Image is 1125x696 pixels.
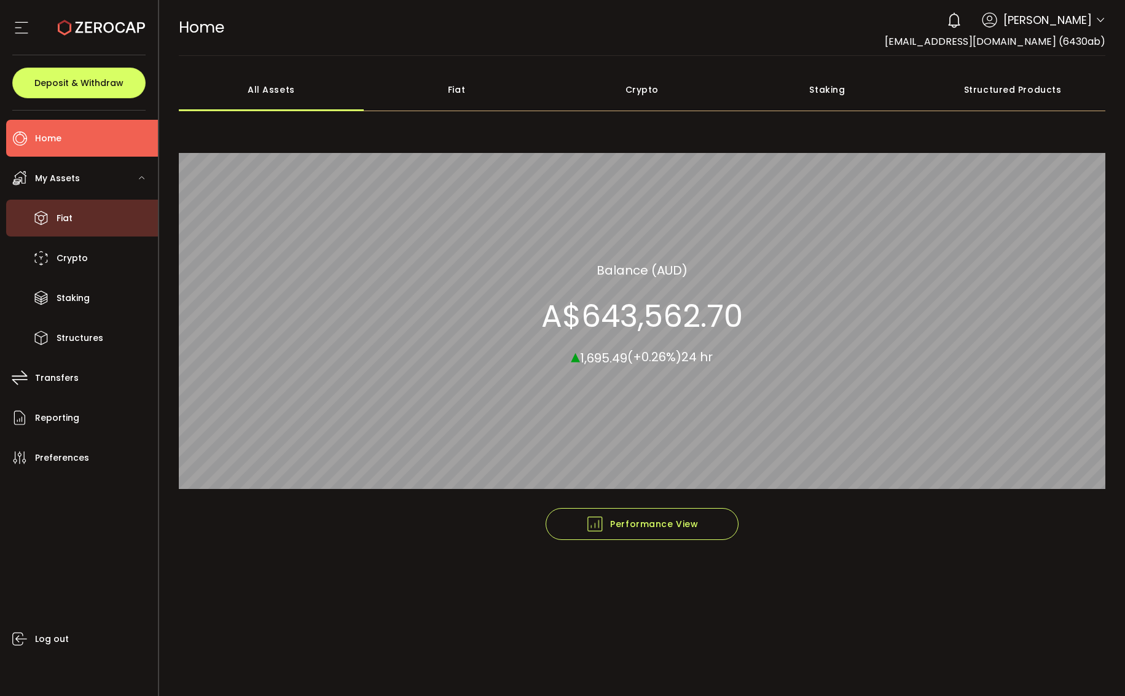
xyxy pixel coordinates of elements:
[546,508,739,540] button: Performance View
[34,79,123,87] span: Deposit & Withdraw
[35,170,80,187] span: My Assets
[35,409,79,427] span: Reporting
[1064,637,1125,696] iframe: Chat Widget
[179,68,364,111] div: All Assets
[179,17,224,38] span: Home
[35,630,69,648] span: Log out
[12,68,146,98] button: Deposit & Withdraw
[627,348,681,366] span: (+0.26%)
[35,369,79,387] span: Transfers
[57,289,90,307] span: Staking
[586,515,698,533] span: Performance View
[57,209,73,227] span: Fiat
[597,260,688,279] section: Balance (AUD)
[549,68,735,111] div: Crypto
[35,130,61,147] span: Home
[57,329,103,347] span: Structures
[1003,12,1092,28] span: [PERSON_NAME]
[735,68,920,111] div: Staking
[681,348,713,366] span: 24 hr
[541,297,743,334] section: A$643,562.70
[35,449,89,467] span: Preferences
[580,349,627,366] span: 1,695.49
[920,68,1105,111] div: Structured Products
[571,342,580,369] span: ▴
[885,34,1105,49] span: [EMAIL_ADDRESS][DOMAIN_NAME] (6430ab)
[364,68,549,111] div: Fiat
[57,249,88,267] span: Crypto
